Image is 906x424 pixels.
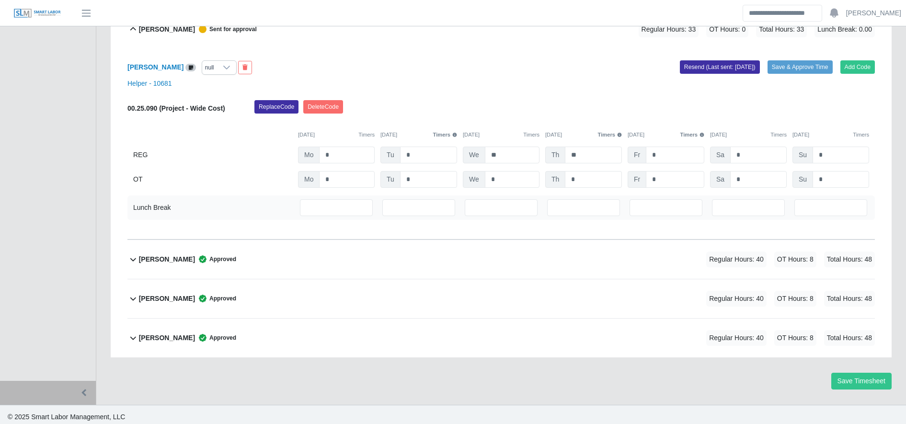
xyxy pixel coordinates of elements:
[756,22,807,37] span: Total Hours: 33
[710,171,731,188] span: Sa
[139,294,195,304] b: [PERSON_NAME]
[127,80,172,87] a: Helper - 10681
[133,203,171,213] div: Lunch Break
[824,252,875,267] span: Total Hours: 48
[706,22,748,37] span: OT Hours: 0
[710,147,731,163] span: Sa
[814,22,875,37] span: Lunch Break: 0.00
[706,252,767,267] span: Regular Hours: 40
[185,63,196,71] a: View/Edit Notes
[298,131,375,139] div: [DATE]
[628,171,646,188] span: Fr
[523,131,539,139] button: Timers
[768,60,833,74] button: Save & Approve Time
[792,171,813,188] span: Su
[195,333,236,343] span: Approved
[127,63,183,71] a: [PERSON_NAME]
[139,24,195,34] b: [PERSON_NAME]
[639,22,699,37] span: Regular Hours: 33
[743,5,822,22] input: Search
[628,147,646,163] span: Fr
[598,131,622,139] button: Timers
[774,291,816,307] span: OT Hours: 8
[380,147,401,163] span: Tu
[433,131,458,139] button: Timers
[195,254,236,264] span: Approved
[463,147,485,163] span: We
[133,147,292,163] div: REG
[127,319,875,357] button: [PERSON_NAME] Approved Regular Hours: 40 OT Hours: 8 Total Hours: 48
[628,131,704,139] div: [DATE]
[298,147,320,163] span: Mo
[706,330,767,346] span: Regular Hours: 40
[358,131,375,139] button: Timers
[139,333,195,343] b: [PERSON_NAME]
[298,171,320,188] span: Mo
[545,171,565,188] span: Th
[254,100,298,114] button: ReplaceCode
[831,373,892,390] button: Save Timesheet
[127,10,875,49] button: [PERSON_NAME] Sent for approval Regular Hours: 33 OT Hours: 0 Total Hours: 33 Lunch Break: 0.00
[303,100,343,114] button: DeleteCode
[380,171,401,188] span: Tu
[680,60,760,74] button: Resend (Last sent: [DATE])
[13,8,61,19] img: SLM Logo
[824,291,875,307] span: Total Hours: 48
[463,171,485,188] span: We
[127,104,225,112] b: 00.25.090 (Project - Wide Cost)
[545,147,565,163] span: Th
[195,294,236,303] span: Approved
[127,240,875,279] button: [PERSON_NAME] Approved Regular Hours: 40 OT Hours: 8 Total Hours: 48
[824,330,875,346] span: Total Hours: 48
[792,147,813,163] span: Su
[238,61,252,74] button: End Worker & Remove from the Timesheet
[139,254,195,264] b: [PERSON_NAME]
[770,131,787,139] button: Timers
[774,252,816,267] span: OT Hours: 8
[195,25,257,33] span: Sent for approval
[710,131,787,139] div: [DATE]
[127,279,875,318] button: [PERSON_NAME] Approved Regular Hours: 40 OT Hours: 8 Total Hours: 48
[380,131,457,139] div: [DATE]
[840,60,875,74] button: Add Code
[545,131,622,139] div: [DATE]
[8,413,125,421] span: © 2025 Smart Labor Management, LLC
[463,131,539,139] div: [DATE]
[202,61,217,74] div: null
[792,131,869,139] div: [DATE]
[680,131,705,139] button: Timers
[706,291,767,307] span: Regular Hours: 40
[853,131,869,139] button: Timers
[774,330,816,346] span: OT Hours: 8
[133,171,292,188] div: OT
[846,8,901,18] a: [PERSON_NAME]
